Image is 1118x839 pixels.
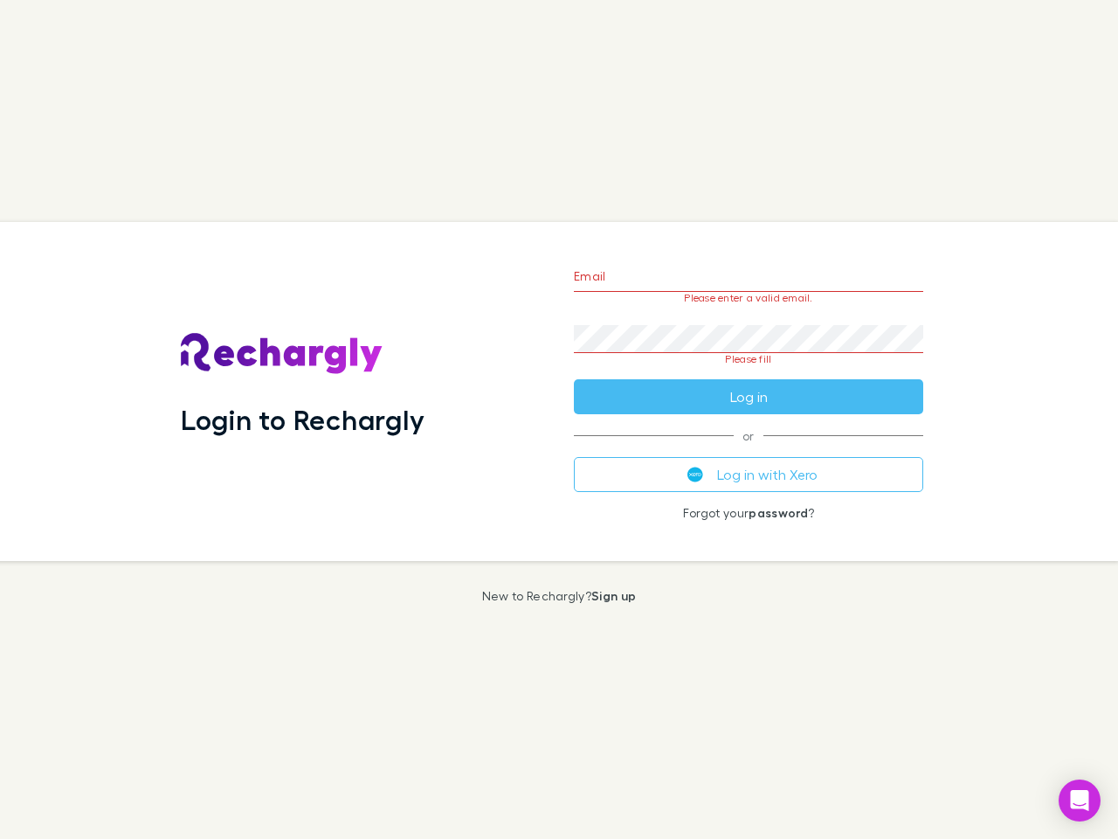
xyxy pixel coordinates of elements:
p: Forgot your ? [574,506,923,520]
h1: Login to Rechargly [181,403,424,436]
p: New to Rechargly? [482,589,637,603]
p: Please fill [574,353,923,365]
p: Please enter a valid email. [574,292,923,304]
img: Rechargly's Logo [181,333,383,375]
div: Open Intercom Messenger [1059,780,1101,822]
span: or [574,435,923,436]
img: Xero's logo [687,467,703,482]
a: password [749,505,808,520]
button: Log in [574,379,923,414]
button: Log in with Xero [574,457,923,492]
a: Sign up [591,588,636,603]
